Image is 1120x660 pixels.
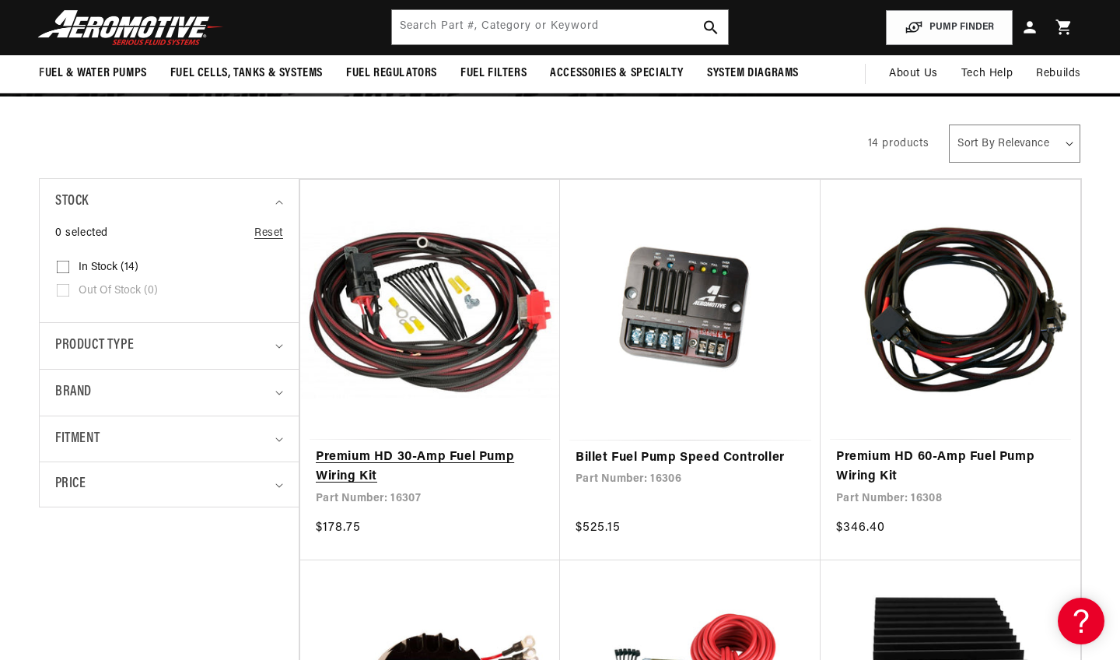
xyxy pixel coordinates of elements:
span: In stock (14) [79,261,138,275]
span: 0 selected [55,225,108,242]
span: Brand [55,381,92,404]
input: Search by Part Number, Category or Keyword [392,10,727,44]
span: About Us [889,68,938,79]
summary: Fuel Cells, Tanks & Systems [159,55,334,92]
button: search button [694,10,728,44]
span: Out of stock (0) [79,284,158,298]
summary: Price [55,462,283,507]
img: Aeromotive [33,9,228,46]
summary: Fitment (0 selected) [55,416,283,462]
summary: Tech Help [950,55,1024,93]
summary: Rebuilds [1024,55,1093,93]
span: 14 products [868,138,929,149]
summary: Fuel & Water Pumps [27,55,159,92]
a: Reset [254,225,283,242]
span: Stock [55,191,89,213]
span: Fuel & Water Pumps [39,65,147,82]
summary: Fuel Regulators [334,55,449,92]
a: Premium HD 60-Amp Fuel Pump Wiring Kit [836,448,1065,487]
span: Price [55,474,86,495]
summary: Stock (0 selected) [55,179,283,225]
summary: Accessories & Specialty [538,55,695,92]
summary: Brand (0 selected) [55,370,283,416]
span: Fuel Regulators [346,65,437,82]
span: Fitment [55,428,100,451]
span: Tech Help [961,65,1013,82]
span: Accessories & Specialty [550,65,684,82]
a: About Us [877,55,950,93]
a: Premium HD 30-Amp Fuel Pump Wiring Kit [316,448,544,487]
summary: Product type (0 selected) [55,323,283,369]
button: PUMP FINDER [886,10,1013,45]
span: Fuel Filters [460,65,527,82]
span: System Diagrams [707,65,799,82]
summary: System Diagrams [695,55,810,92]
span: Fuel Cells, Tanks & Systems [170,65,323,82]
span: Rebuilds [1036,65,1081,82]
a: Billet Fuel Pump Speed Controller [576,448,805,469]
span: Product type [55,335,134,357]
summary: Fuel Filters [449,55,538,92]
